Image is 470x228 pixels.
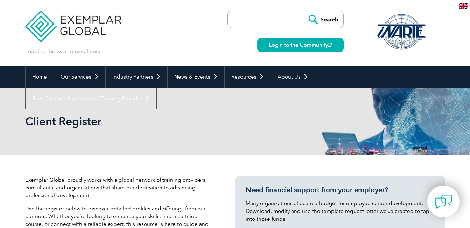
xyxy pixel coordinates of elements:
a: About Us [271,66,315,88]
h3: Need financial support from your employer? [246,186,435,194]
a: Resources [225,66,271,88]
a: Our Services [54,66,105,88]
img: open_square.png [328,43,332,47]
a: News & Events [168,66,224,88]
img: contact-chat.png [435,193,452,210]
p: Exemplar Global proudly works with a global network of training providers, consultants, and organ... [25,176,214,199]
p: Many organizations allocate a budget for employee career development. Download, modify and use th... [246,200,435,223]
a: Login to the Community [257,38,344,52]
p: Leading the way to excellence [25,47,102,55]
img: en [459,3,468,9]
h2: Client Register [25,116,319,127]
a: Find Certified Professional / Training Provider [26,88,156,109]
input: Search [305,11,343,28]
a: Industry Partners [106,66,167,88]
a: Home [26,66,54,88]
